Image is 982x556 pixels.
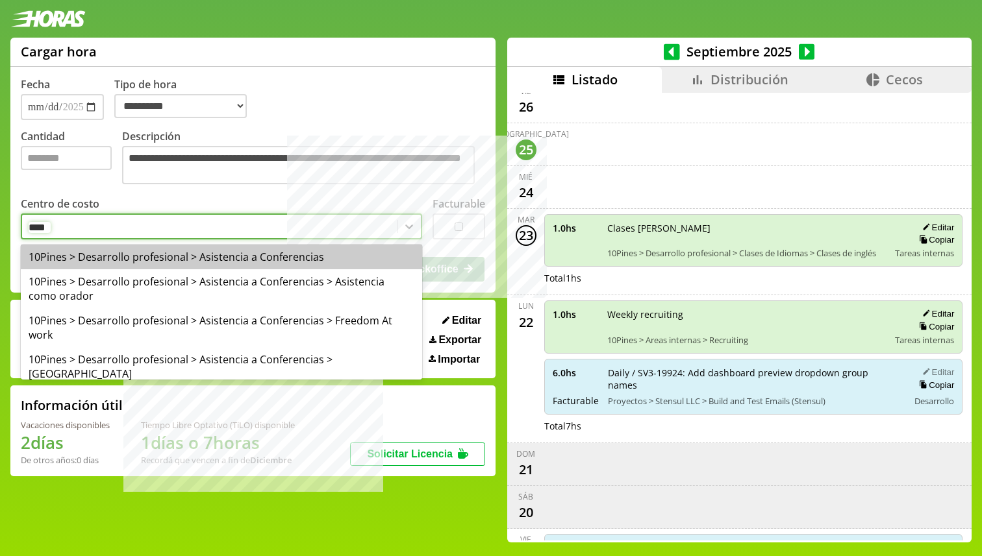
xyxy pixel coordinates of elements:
[680,43,799,60] span: Septiembre 2025
[553,394,599,407] span: Facturable
[544,420,963,432] div: Total 7 hs
[350,442,485,466] button: Solicitar Licencia
[21,146,112,170] input: Cantidad
[553,308,598,320] span: 1.0 hs
[114,77,257,120] label: Tipo de hora
[367,448,453,459] span: Solicitar Licencia
[516,97,536,117] div: 26
[544,272,963,284] div: Total 1 hs
[516,459,536,480] div: 21
[914,395,954,407] span: Desarrollo
[915,380,954,391] button: Copiar
[452,315,481,326] span: Editar
[250,454,292,466] b: Diciembre
[711,71,788,88] span: Distribución
[141,431,295,454] h1: 1 días o 7 horas
[518,491,533,502] div: sáb
[607,222,887,234] span: Clases [PERSON_NAME]
[21,419,110,431] div: Vacaciones disponibles
[918,222,954,233] button: Editar
[895,334,954,346] span: Tareas internas
[608,367,900,391] span: Daily / SV3-19924: Add dashboard preview dropdown group names
[886,71,923,88] span: Cecos
[21,77,50,91] label: Fecha
[519,171,533,182] div: mié
[433,197,485,211] label: Facturable
[918,367,954,378] button: Editar
[607,247,887,259] span: 10Pines > Desarrollo profesional > Clases de Idiomas > Clases de inglés
[518,214,535,225] div: mar
[918,308,954,319] button: Editar
[915,321,954,332] button: Copiar
[516,502,536,523] div: 20
[516,225,536,246] div: 23
[141,419,295,431] div: Tiempo Libre Optativo (TiLO) disponible
[915,234,954,245] button: Copiar
[21,454,110,466] div: De otros años: 0 días
[21,197,99,211] label: Centro de costo
[10,10,86,27] img: logotipo
[516,139,536,160] div: 25
[21,431,110,454] h1: 2 días
[553,222,598,234] span: 1.0 hs
[21,308,422,347] div: 10Pines > Desarrollo profesional > Asistencia a Conferencias > Freedom At work
[516,182,536,203] div: 24
[21,43,97,60] h1: Cargar hora
[122,129,485,187] label: Descripción
[425,333,485,346] button: Exportar
[507,93,972,540] div: scrollable content
[572,71,618,88] span: Listado
[516,448,535,459] div: dom
[520,534,531,545] div: vie
[21,269,422,308] div: 10Pines > Desarrollo profesional > Asistencia a Conferencias > Asistencia como orador
[516,311,536,332] div: 22
[114,94,247,118] select: Tipo de hora
[608,395,900,407] span: Proyectos > Stensul LLC > Build and Test Emails (Stensul)
[21,245,422,269] div: 10Pines > Desarrollo profesional > Asistencia a Conferencias
[483,128,569,139] div: [DEMOGRAPHIC_DATA]
[21,396,123,414] h2: Información útil
[21,347,422,386] div: 10Pines > Desarrollo profesional > Asistencia a Conferencias > [GEOGRAPHIC_DATA]
[438,334,481,346] span: Exportar
[895,247,954,259] span: Tareas internas
[607,334,887,346] span: 10Pines > Areas internas > Recruiting
[438,314,485,327] button: Editar
[21,129,122,187] label: Cantidad
[141,454,295,466] div: Recordá que vencen a fin de
[607,308,887,320] span: Weekly recruiting
[438,354,480,365] span: Importar
[122,146,475,184] textarea: Descripción
[553,367,599,379] span: 6.0 hs
[518,300,534,311] div: lun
